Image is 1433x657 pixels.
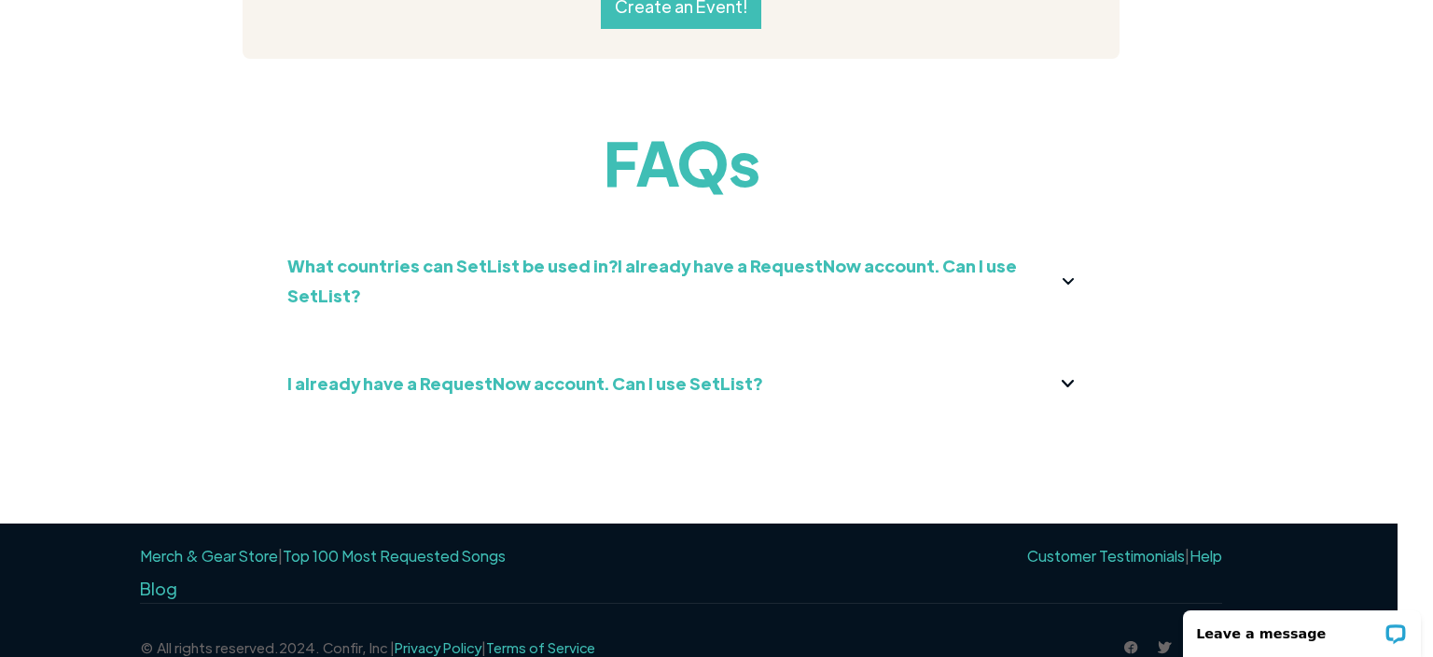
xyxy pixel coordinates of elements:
[243,124,1120,199] h1: FAQs
[1027,546,1185,566] a: Customer Testimonials
[486,638,595,656] a: Terms of Service
[1171,598,1433,657] iframe: LiveChat chat widget
[1062,380,1074,386] img: down arrow
[287,372,762,394] strong: I already have a RequestNow account. Can I use SetList?
[140,578,177,599] a: Blog
[1022,542,1222,570] div: |
[1190,546,1222,566] a: Help
[1063,278,1074,285] img: dropdown icon
[287,255,1017,306] strong: What countries can SetList be used in?I already have a RequestNow account. Can I use SetList?
[283,546,506,566] a: Top 100 Most Requested Songs
[140,542,506,570] div: |
[140,546,278,566] a: Merch & Gear Store
[395,638,481,656] a: Privacy Policy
